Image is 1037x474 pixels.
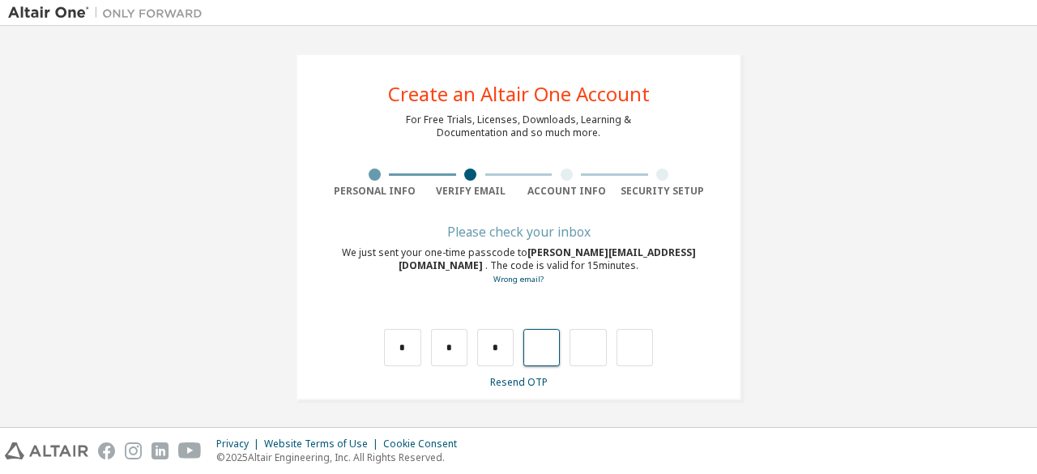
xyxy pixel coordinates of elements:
img: facebook.svg [98,442,115,459]
div: Account Info [518,185,615,198]
a: Resend OTP [490,375,548,389]
div: Please check your inbox [326,227,711,237]
div: For Free Trials, Licenses, Downloads, Learning & Documentation and so much more. [406,113,631,139]
img: youtube.svg [178,442,202,459]
div: Personal Info [326,185,423,198]
div: Verify Email [423,185,519,198]
p: © 2025 Altair Engineering, Inc. All Rights Reserved. [216,451,467,464]
img: Altair One [8,5,211,21]
div: Website Terms of Use [264,438,383,451]
span: [PERSON_NAME][EMAIL_ADDRESS][DOMAIN_NAME] [399,246,696,272]
img: instagram.svg [125,442,142,459]
div: Cookie Consent [383,438,467,451]
div: Security Setup [615,185,711,198]
img: linkedin.svg [151,442,169,459]
div: Create an Altair One Account [388,84,650,104]
img: altair_logo.svg [5,442,88,459]
div: We just sent your one-time passcode to . The code is valid for 15 minutes. [326,246,711,286]
a: Go back to the registration form [493,274,544,284]
div: Privacy [216,438,264,451]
